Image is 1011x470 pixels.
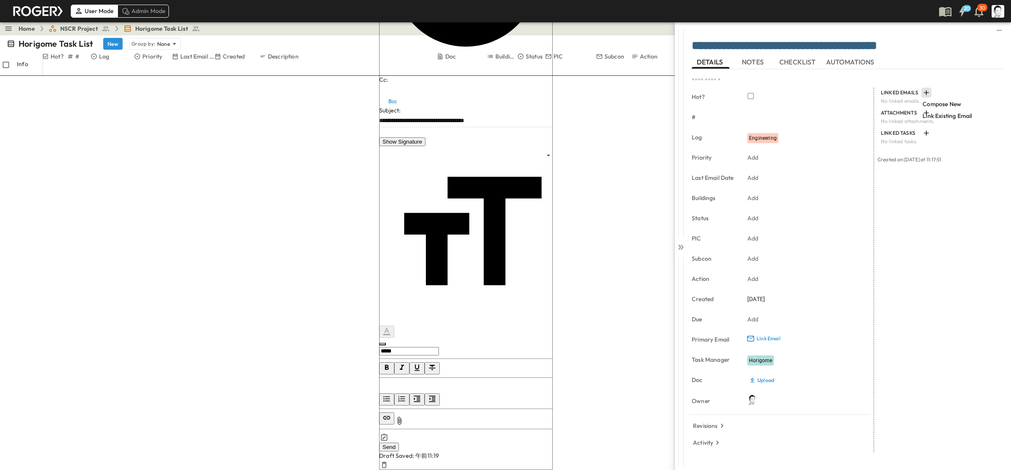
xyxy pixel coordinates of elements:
button: Format text as italic. Shortcut: Ctrl+I [394,362,409,374]
p: LINKED TASKS [881,130,920,136]
div: Subject: [379,106,553,115]
p: Add [747,214,759,222]
p: Action [692,275,736,283]
p: Created [223,52,245,61]
span: Bold (Ctrl+B) [379,366,394,374]
span: Created on [DATE] at 11:17:51 [877,156,941,163]
span: Strikethrough [425,366,440,374]
button: Ordered List [394,393,409,406]
button: Bcc [379,96,406,106]
span: Italic (Ctrl+I) [394,366,409,374]
p: Primary Email [692,335,736,344]
span: AUTOMATIONS [826,58,876,66]
div: User Mode [71,5,118,17]
p: Log [692,133,736,142]
p: Log [99,52,110,61]
button: Outdent [425,393,440,406]
span: Unordered List (Ctrl + Shift + 8) [379,397,394,405]
p: Description [268,52,299,61]
p: # [692,113,736,121]
p: Link Existing Email [923,112,995,120]
p: Add [747,194,759,202]
button: Format text as strikethrough [425,362,440,374]
div: ​ [379,381,566,393]
span: NSCR Project [60,24,98,33]
p: Draft Saved: 午前11:19 [379,451,553,460]
p: Task Manager [692,355,736,364]
button: Add Template [379,433,389,443]
button: Revisions [690,420,730,432]
p: Status [692,214,736,222]
h6: 20 [964,5,970,12]
div: Info [17,52,42,76]
p: Last Email Date [180,52,214,61]
button: Insert Link [379,412,394,425]
p: Due [692,315,736,323]
p: Activity [693,438,713,447]
p: Created [692,295,736,303]
span: CHECKLIST [779,58,818,66]
span: NOTES [742,58,765,66]
p: Horigome Task List [19,38,93,50]
p: Compose New [923,100,995,108]
p: Subcon [692,254,736,263]
span: Underline (Ctrl+U) [409,366,425,374]
p: Hot? [51,52,64,61]
button: Activity [690,437,725,449]
button: Show Signature [379,137,425,146]
p: PIC [692,234,736,243]
p: 30 [979,5,985,11]
p: No linked attachments. [881,118,999,125]
p: Add [747,234,759,243]
p: LINKED EMAILS [881,89,920,96]
p: Priority [692,153,736,162]
p: Add [747,254,759,263]
div: Admin Mode [118,5,169,17]
div: Font Size [379,146,566,326]
p: Buildings [692,194,736,202]
p: Revisions [693,422,718,430]
p: Priority [142,52,162,61]
span: Insert Link (Ctrl + K) [379,416,394,424]
span: Horigome [749,358,772,363]
p: PIC [554,52,563,61]
button: Add Attachments [394,416,404,426]
p: Link Email [757,335,781,342]
p: Add [747,275,759,283]
img: Profile Picture [992,5,1004,18]
button: sidedrawer-menu [994,25,1004,35]
p: No linked emails. [881,98,999,104]
span: Color [379,329,394,337]
span: Indent (Tab) [409,397,425,405]
span: Horigome Task List [135,24,188,33]
p: None [157,40,171,48]
p: # [75,52,79,61]
p: Owner [692,397,736,405]
p: No linked tasks. [881,138,999,145]
span: Font Size [382,315,556,323]
a: Home [19,24,35,33]
p: ATTACHMENTS [881,109,920,116]
p: Add [747,153,759,162]
p: Hot? [692,93,736,101]
p: Group by: [131,40,155,48]
button: Indent [409,393,425,406]
button: Link Email [744,334,783,344]
span: Outdent (Shift + Tab) [425,397,440,405]
span: DETAILS [697,58,725,66]
p: Add [747,315,759,323]
p: Doc [692,376,736,384]
p: Add [747,174,759,182]
div: Cc: [379,75,553,84]
span: Ordered List (Ctrl + Shift + 7) [394,397,409,405]
img: Profile Picture [747,395,757,405]
button: Send [379,443,399,451]
button: Format text underlined. Shortcut: Ctrl+U [409,362,425,374]
nav: breadcrumbs [19,24,205,33]
button: Format text as bold. Shortcut: Ctrl+B [379,362,394,374]
button: New [103,38,123,50]
span: [DATE] [747,295,765,303]
p: Last Email Date [692,174,736,182]
span: Engineering [749,135,777,141]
